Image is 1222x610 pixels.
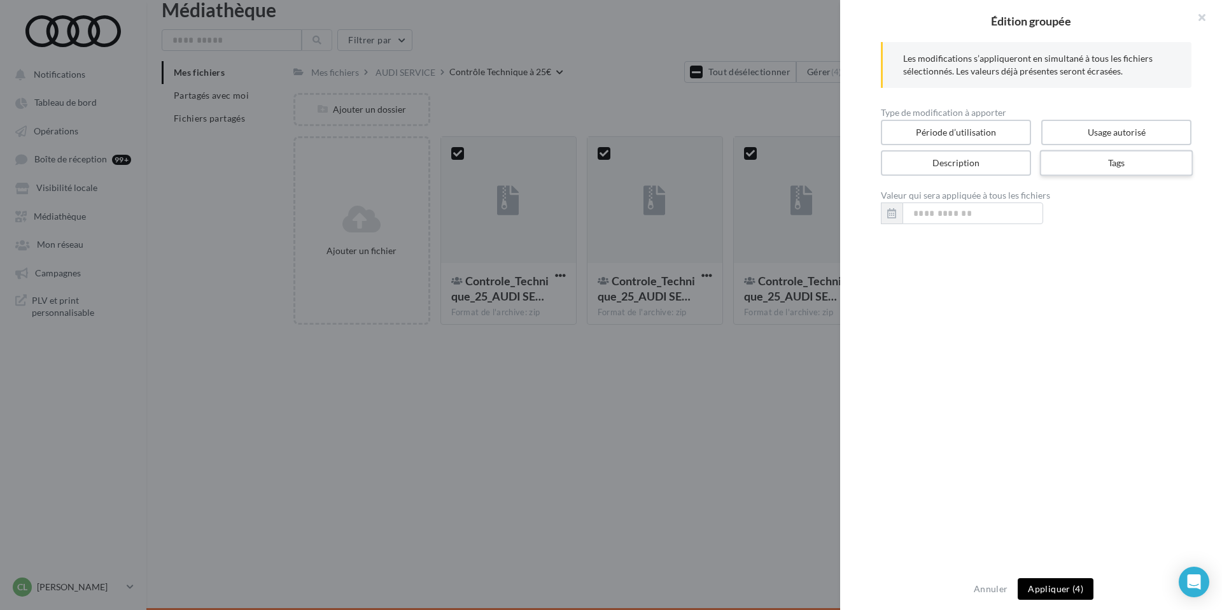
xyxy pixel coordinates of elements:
[881,150,1031,176] label: Description
[881,191,1191,200] div: Valeur qui sera appliquée à tous les fichiers
[903,52,1171,78] div: Les modifications s’appliqueront en simultané à tous les fichiers sélectionnés. Les valeurs déjà ...
[969,581,1013,597] button: Annuler
[881,120,1031,145] label: Période d’utilisation
[1179,567,1209,597] div: Open Intercom Messenger
[881,108,1191,117] div: Type de modification à apporter
[1041,120,1191,145] label: Usage autorisé
[860,15,1202,27] h2: Édition groupée
[1040,150,1193,176] label: Tags
[1018,578,1093,600] button: Appliquer (4)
